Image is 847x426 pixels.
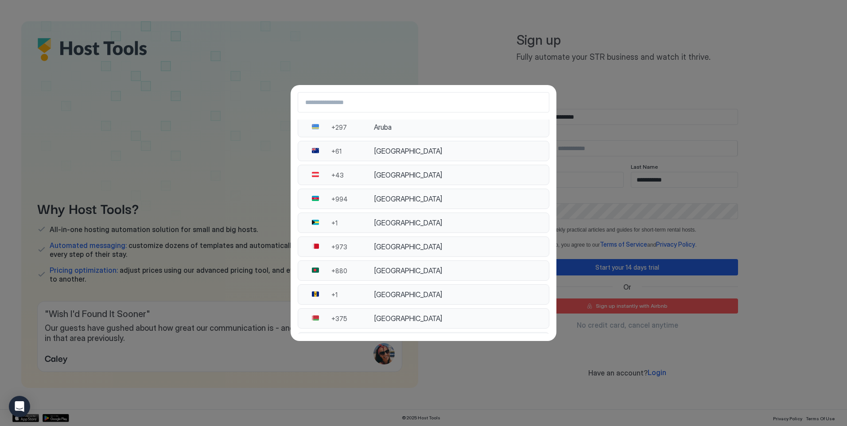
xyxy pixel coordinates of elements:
[298,308,549,329] button: Country Select Item
[303,219,327,227] div: 🇧🇸
[298,94,549,110] input: Country Select Search Input
[298,141,549,161] button: Country Select Item
[374,266,544,275] div: [GEOGRAPHIC_DATA]
[303,314,327,322] div: 🇧🇾
[298,332,549,352] button: Country Select Item
[303,243,327,251] div: 🇧🇭
[331,124,374,132] div: +297
[298,213,549,233] button: Country Select Item
[331,147,374,155] div: +61
[374,218,544,227] div: [GEOGRAPHIC_DATA]
[9,396,30,417] div: Open Intercom Messenger
[303,147,327,155] div: 🇦🇺
[303,290,327,298] div: 🇧🇧
[303,195,327,203] div: 🇦🇿
[298,165,549,185] button: Country Select Item
[298,260,549,281] button: Country Select Item
[374,123,544,132] div: Aruba
[374,147,544,155] div: [GEOGRAPHIC_DATA]
[331,243,374,251] div: +973
[374,194,544,203] div: [GEOGRAPHIC_DATA]
[298,117,549,137] button: Country Select Item
[331,315,374,323] div: +375
[331,267,374,275] div: +880
[298,189,549,209] button: Country Select Item
[331,219,374,227] div: +1
[298,284,549,305] button: Country Select Item
[374,314,544,323] div: [GEOGRAPHIC_DATA]
[303,123,327,131] div: 🇦🇼
[298,120,549,333] ul: Country Select List
[331,195,374,203] div: +994
[298,236,549,257] button: Country Select Item
[374,170,544,179] div: [GEOGRAPHIC_DATA]
[331,291,374,299] div: +1
[303,171,327,179] div: 🇦🇹
[374,242,544,251] div: [GEOGRAPHIC_DATA]
[303,267,327,275] div: 🇧🇩
[331,171,374,179] div: +43
[374,290,544,299] div: [GEOGRAPHIC_DATA]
